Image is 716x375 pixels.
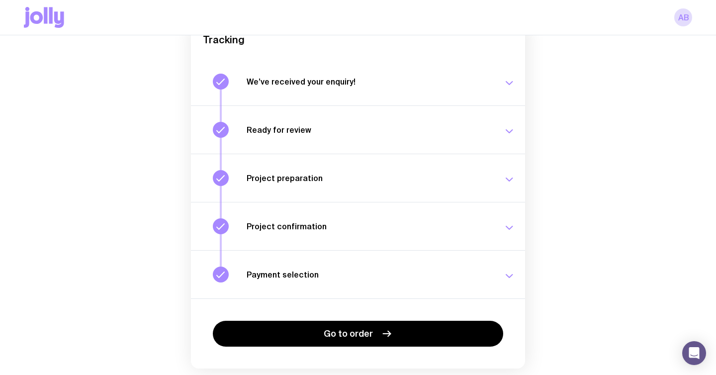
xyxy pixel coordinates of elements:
a: AB [674,8,692,26]
h3: Payment selection [247,270,491,280]
h2: Tracking [203,34,513,46]
h3: Project preparation [247,173,491,183]
a: Go to order [213,321,503,347]
button: Project preparation [191,154,525,202]
h3: Ready for review [247,125,491,135]
div: Open Intercom Messenger [682,341,706,365]
button: We’ve received your enquiry! [191,58,525,105]
button: Ready for review [191,105,525,154]
button: Project confirmation [191,202,525,250]
h3: We’ve received your enquiry! [247,77,491,87]
h3: Project confirmation [247,221,491,231]
button: Payment selection [191,250,525,298]
span: Go to order [324,328,373,340]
